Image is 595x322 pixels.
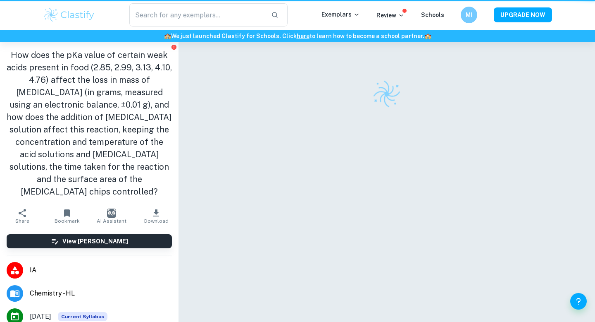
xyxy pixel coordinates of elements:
[494,7,552,22] button: UPGRADE NOW
[129,3,264,26] input: Search for any exemplars...
[421,12,444,18] a: Schools
[464,10,474,19] h6: MI
[55,218,80,224] span: Bookmark
[30,288,172,298] span: Chemistry - HL
[7,234,172,248] button: View [PERSON_NAME]
[7,49,172,198] h1: How does the pKa value of certain weak acids present in food (2.85, 2.99, 3.13, 4.10, 4.76) affec...
[107,209,116,218] img: AI Assistant
[297,33,309,39] a: here
[89,204,134,228] button: AI Assistant
[424,33,431,39] span: 🏫
[2,31,593,41] h6: We just launched Clastify for Schools. Click to learn how to become a school partner.
[144,218,169,224] span: Download
[62,237,128,246] h6: View [PERSON_NAME]
[58,312,107,321] div: This exemplar is based on the current syllabus. Feel free to refer to it for inspiration/ideas wh...
[45,204,89,228] button: Bookmark
[97,218,126,224] span: AI Assistant
[570,293,587,310] button: Help and Feedback
[164,33,171,39] span: 🏫
[371,78,403,110] img: Clastify logo
[376,11,405,20] p: Review
[134,204,178,228] button: Download
[171,44,177,50] button: Report issue
[30,312,51,322] span: [DATE]
[43,7,95,23] img: Clastify logo
[58,312,107,321] span: Current Syllabus
[461,7,477,23] button: MI
[30,265,172,275] span: IA
[321,10,360,19] p: Exemplars
[15,218,29,224] span: Share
